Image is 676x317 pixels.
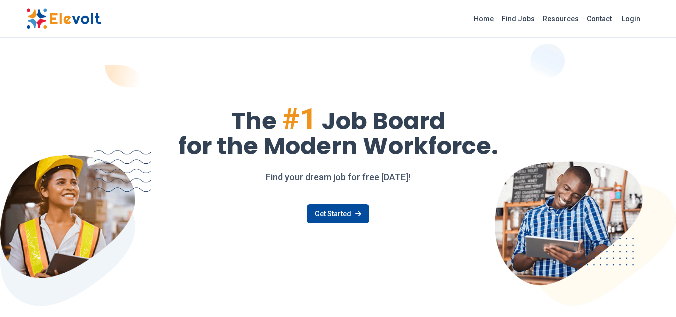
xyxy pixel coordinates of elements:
[26,170,650,184] p: Find your dream job for free [DATE]!
[282,101,317,137] span: #1
[470,11,498,27] a: Home
[583,11,616,27] a: Contact
[539,11,583,27] a: Resources
[26,8,101,29] img: Elevolt
[307,204,369,223] a: Get Started
[616,9,646,29] a: Login
[26,104,650,158] h1: The Job Board for the Modern Workforce.
[498,11,539,27] a: Find Jobs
